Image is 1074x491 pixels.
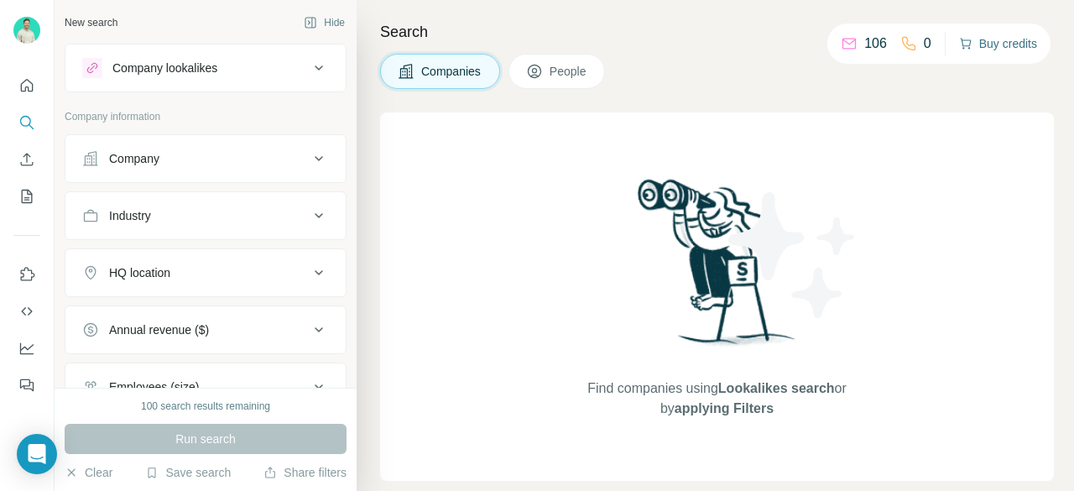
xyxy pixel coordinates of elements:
[924,34,931,54] p: 0
[630,175,805,362] img: Surfe Illustration - Woman searching with binoculars
[718,381,835,395] span: Lookalikes search
[109,264,170,281] div: HQ location
[109,321,209,338] div: Annual revenue ($)
[292,10,357,35] button: Hide
[65,367,346,407] button: Employees (size)
[65,109,347,124] p: Company information
[263,464,347,481] button: Share filters
[13,17,40,44] img: Avatar
[65,253,346,293] button: HQ location
[13,107,40,138] button: Search
[13,71,40,101] button: Quick start
[13,296,40,326] button: Use Surfe API
[65,48,346,88] button: Company lookalikes
[109,379,199,395] div: Employees (size)
[112,60,217,76] div: Company lookalikes
[864,34,887,54] p: 106
[13,181,40,212] button: My lists
[582,379,851,419] span: Find companies using or by
[65,15,117,30] div: New search
[959,32,1037,55] button: Buy credits
[13,144,40,175] button: Enrich CSV
[65,196,346,236] button: Industry
[675,401,774,415] span: applying Filters
[65,310,346,350] button: Annual revenue ($)
[109,150,159,167] div: Company
[65,464,112,481] button: Clear
[13,333,40,363] button: Dashboard
[13,370,40,400] button: Feedback
[109,207,151,224] div: Industry
[380,20,1054,44] h4: Search
[145,464,231,481] button: Save search
[13,259,40,290] button: Use Surfe on LinkedIn
[421,63,482,80] span: Companies
[65,138,346,179] button: Company
[17,434,57,474] div: Open Intercom Messenger
[717,180,868,331] img: Surfe Illustration - Stars
[141,399,270,414] div: 100 search results remaining
[550,63,588,80] span: People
